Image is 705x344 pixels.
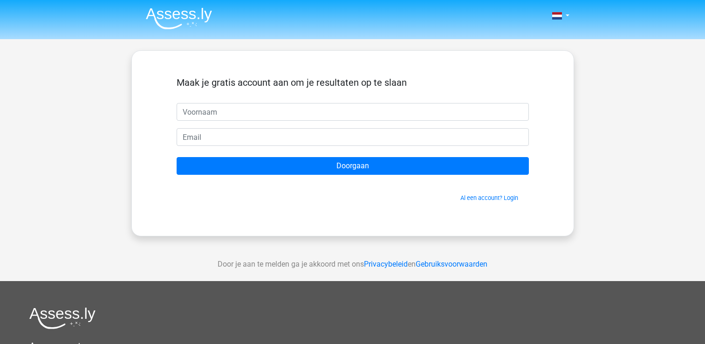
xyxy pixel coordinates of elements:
a: Gebruiksvoorwaarden [416,260,487,268]
img: Assessly [146,7,212,29]
a: Al een account? Login [460,194,518,201]
h5: Maak je gratis account aan om je resultaten op te slaan [177,77,529,88]
img: Assessly logo [29,307,96,329]
input: Doorgaan [177,157,529,175]
a: Privacybeleid [364,260,408,268]
input: Email [177,128,529,146]
input: Voornaam [177,103,529,121]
